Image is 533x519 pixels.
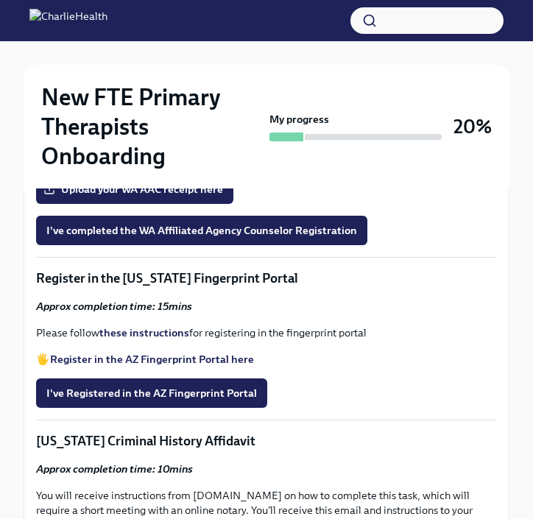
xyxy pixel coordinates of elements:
[46,386,257,400] span: I've Registered in the AZ Fingerprint Portal
[36,269,497,287] p: Register in the [US_STATE] Fingerprint Portal
[36,216,367,245] button: I've completed the WA Affiliated Agency Counselor Registration
[41,82,264,171] h2: New FTE Primary Therapists Onboarding
[36,378,267,408] button: I've Registered in the AZ Fingerprint Portal
[269,112,329,127] strong: My progress
[36,352,497,367] p: 🖐️
[46,223,357,238] span: I've completed the WA Affiliated Agency Counselor Registration
[36,174,233,204] label: Upload your WA AAC receipt here
[36,325,497,340] p: Please follow for registering in the fingerprint portal
[36,432,497,450] p: [US_STATE] Criminal History Affidavit
[453,113,492,140] h3: 20%
[36,300,192,313] strong: Approx completion time: 15mins
[50,353,254,366] a: Register in the AZ Fingerprint Portal here
[46,182,223,197] span: Upload your WA AAC receipt here
[99,326,189,339] a: these instructions
[29,9,107,32] img: CharlieHealth
[36,462,193,476] strong: Approx completion time: 10mins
